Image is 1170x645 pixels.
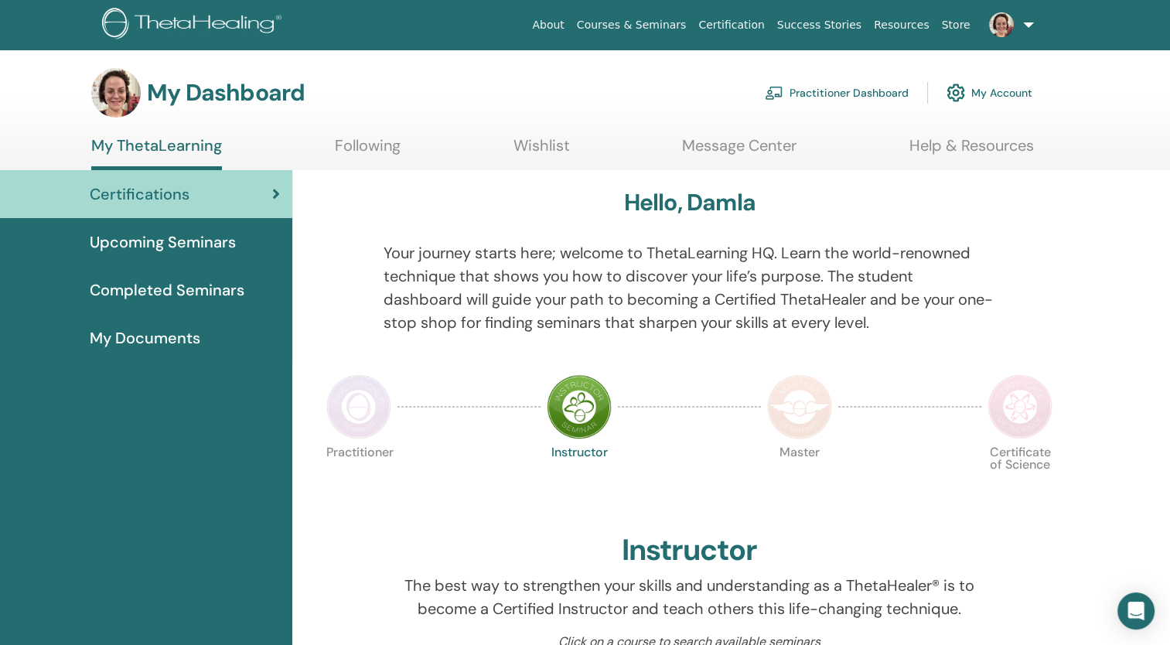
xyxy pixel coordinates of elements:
a: Store [936,11,977,39]
h3: My Dashboard [147,79,305,107]
p: The best way to strengthen your skills and understanding as a ThetaHealer® is to become a Certifi... [384,574,995,620]
a: Certification [692,11,770,39]
span: Upcoming Seminars [90,230,236,254]
a: Practitioner Dashboard [765,76,909,110]
div: Open Intercom Messenger [1117,592,1155,630]
img: chalkboard-teacher.svg [765,86,783,100]
a: Resources [868,11,936,39]
a: My ThetaLearning [91,136,222,170]
span: My Documents [90,326,200,350]
a: Message Center [682,136,796,166]
p: Instructor [547,446,612,511]
h2: Instructor [622,533,757,568]
h3: Hello, Damla [623,189,755,217]
span: Certifications [90,183,189,206]
a: Success Stories [771,11,868,39]
span: Completed Seminars [90,278,244,302]
p: Master [767,446,832,511]
a: Following [335,136,401,166]
img: Instructor [547,374,612,439]
a: My Account [947,76,1032,110]
img: logo.png [102,8,287,43]
img: Certificate of Science [988,374,1052,439]
a: Courses & Seminars [571,11,693,39]
p: Practitioner [326,446,391,511]
img: default.jpg [91,68,141,118]
a: Wishlist [513,136,570,166]
a: Help & Resources [909,136,1034,166]
p: Certificate of Science [988,446,1052,511]
img: cog.svg [947,80,965,106]
img: Master [767,374,832,439]
img: Practitioner [326,374,391,439]
p: Your journey starts here; welcome to ThetaLearning HQ. Learn the world-renowned technique that sh... [384,241,995,334]
img: default.jpg [989,12,1014,37]
a: About [526,11,570,39]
